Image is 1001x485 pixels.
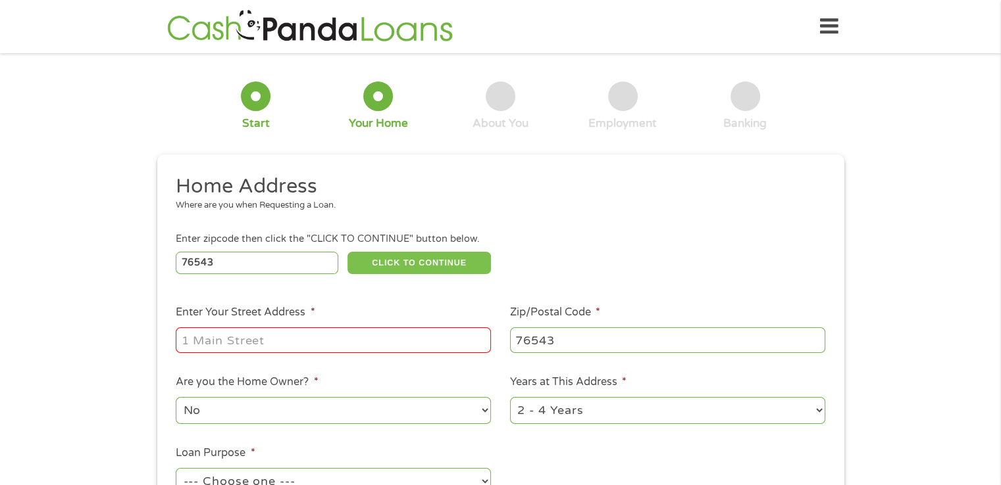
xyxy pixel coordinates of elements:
div: Start [242,116,270,131]
input: Enter Zipcode (e.g 01510) [176,252,338,274]
div: Enter zipcode then click the "CLICK TO CONTINUE" button below. [176,232,825,246]
img: GetLoanNow Logo [163,8,457,45]
div: Banking [723,116,767,131]
label: Zip/Postal Code [510,306,600,319]
label: Are you the Home Owner? [176,375,318,389]
input: 1 Main Street [176,327,491,352]
div: About You [473,116,528,131]
label: Years at This Address [510,375,627,389]
div: Your Home [349,116,408,131]
div: Where are you when Requesting a Loan. [176,199,815,212]
label: Loan Purpose [176,446,255,460]
button: CLICK TO CONTINUE [347,252,491,274]
h2: Home Address [176,173,815,200]
label: Enter Your Street Address [176,306,315,319]
div: Employment [588,116,657,131]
